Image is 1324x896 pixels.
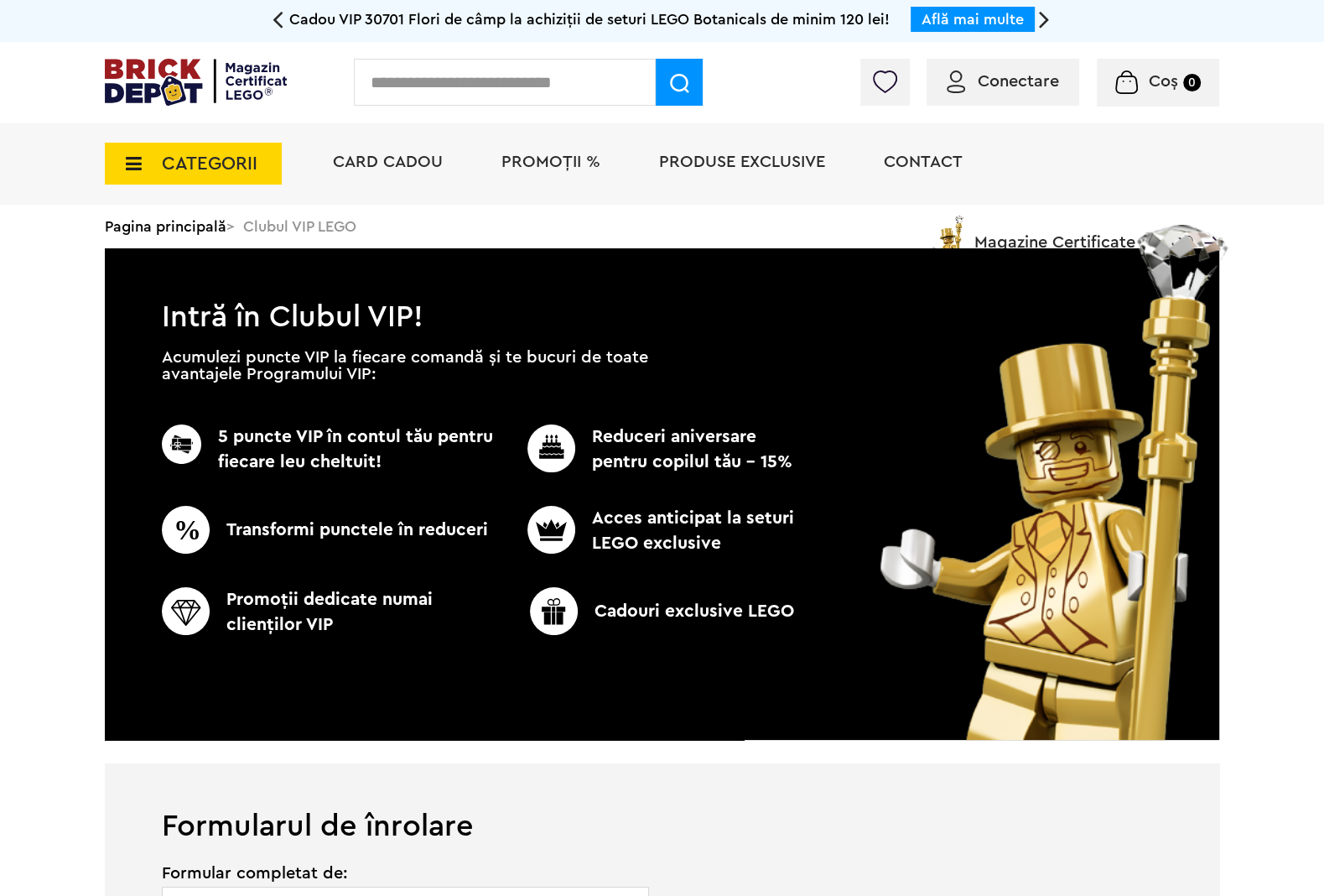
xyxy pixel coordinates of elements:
a: Conectare [947,73,1059,90]
p: Acces anticipat la seturi LEGO exclusive [500,506,800,556]
a: Contact [884,154,963,170]
p: Promoţii dedicate numai clienţilor VIP [162,587,500,638]
a: Card Cadou [333,154,443,170]
img: CC_BD_Green_chek_mark [527,506,575,554]
p: Acumulezi puncte VIP la fiecare comandă și te bucuri de toate avantajele Programului VIP: [162,349,648,383]
img: CC_BD_Green_chek_mark [162,425,201,464]
span: Coș [1149,73,1178,90]
img: vip_page_image [857,225,1254,740]
span: Formular completat de: [162,865,651,882]
h1: Intră în Clubul VIP! [105,248,1219,326]
a: Magazine Certificate LEGO® [1193,212,1219,229]
small: 0 [1183,74,1201,91]
p: Cadouri exclusive LEGO [493,587,831,635]
img: CC_BD_Green_chek_mark [162,587,210,635]
p: 5 puncte VIP în contul tău pentru fiecare leu cheltuit! [162,425,500,475]
span: Cadou VIP 30701 Flori de câmp la achiziții de seturi LEGO Botanicals de minim 120 lei! [289,12,890,27]
img: CC_BD_Green_chek_mark [527,425,575,472]
span: Magazine Certificate LEGO® [974,212,1193,251]
h1: Formularul de înrolare [105,763,1219,841]
span: Conectare [978,73,1059,90]
a: Produse exclusive [659,154,825,170]
p: Transformi punctele în reduceri [162,506,500,554]
a: PROMOȚII % [501,154,600,170]
img: CC_BD_Green_chek_mark [530,587,578,635]
span: CATEGORII [162,154,257,173]
p: Reduceri aniversare pentru copilul tău - 15% [500,425,800,475]
a: Află mai multe [922,12,1024,27]
img: CC_BD_Green_chek_mark [162,506,210,554]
